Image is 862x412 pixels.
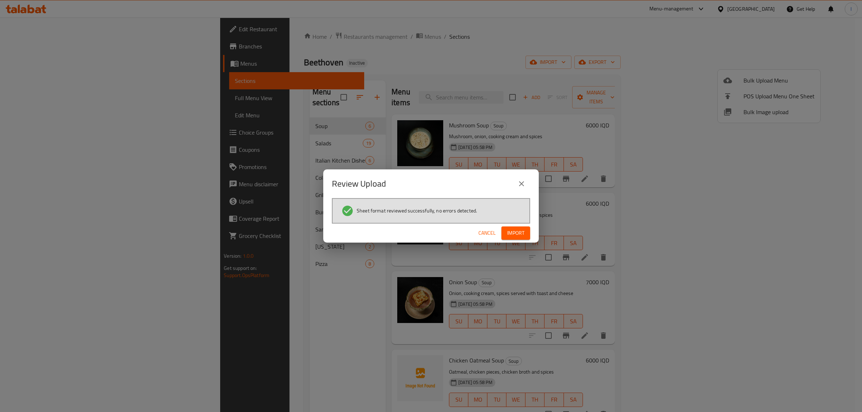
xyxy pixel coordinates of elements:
span: Import [507,229,524,238]
button: Import [501,226,530,240]
span: Sheet format reviewed successfully, no errors detected. [357,207,477,214]
button: Cancel [476,226,499,240]
button: close [513,175,530,192]
h2: Review Upload [332,178,386,189]
span: Cancel [478,229,496,238]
